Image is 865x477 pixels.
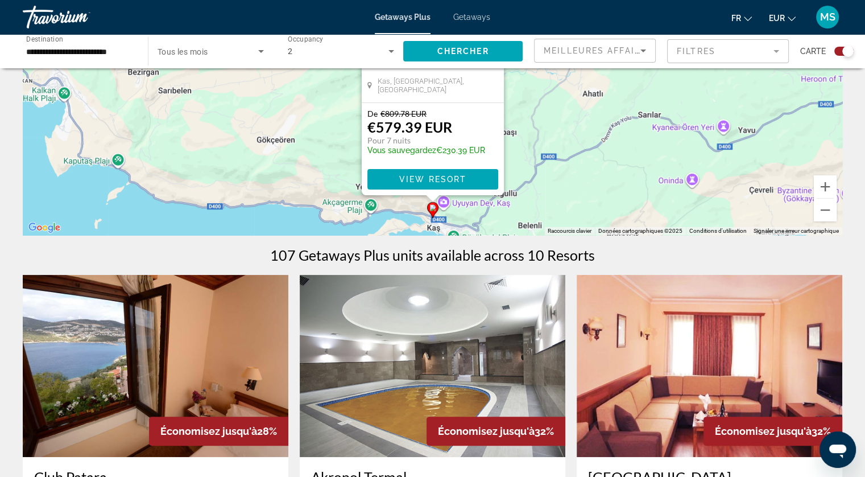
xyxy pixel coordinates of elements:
span: Vous sauvegardez [367,146,436,155]
button: Zoom arrière [814,199,837,221]
span: Carte [800,43,826,59]
button: Filter [667,39,789,64]
div: 32% [427,417,565,446]
span: Données cartographiques ©2025 [598,228,682,234]
span: Économisez jusqu'à [438,425,535,437]
p: Pour 7 nuits [367,135,485,146]
button: View Resort [367,169,498,190]
span: Meilleures affaires [544,46,653,55]
button: Raccourcis clavier [548,227,591,235]
span: De [367,109,378,118]
button: Change currency [769,10,796,26]
img: ii_ptr4.jpg [23,275,288,457]
a: Getaways [453,13,490,22]
span: 2 [288,47,292,56]
h1: 107 Getaways Plus units available across 10 Resorts [270,246,595,264]
img: Google [26,220,63,235]
a: Signaler une erreur cartographique [754,228,839,234]
span: Économisez jusqu'à [715,425,812,437]
button: User Menu [813,5,842,29]
p: €579.39 EUR [367,118,452,135]
span: €809.78 EUR [380,109,427,118]
span: Économisez jusqu'à [160,425,257,437]
mat-select: Sort by [544,44,646,57]
button: Chercher [403,41,523,61]
button: Zoom avant [814,175,837,198]
span: View Resort [399,175,466,184]
img: D793O01X.jpg [300,275,565,457]
a: Travorium [23,2,136,32]
span: MS [820,11,835,23]
span: Destination [26,35,63,43]
span: fr [731,14,741,23]
span: EUR [769,14,785,23]
span: Kas, [GEOGRAPHIC_DATA], [GEOGRAPHIC_DATA] [377,77,498,94]
span: Occupancy [288,35,324,43]
p: €230.39 EUR [367,146,485,155]
span: Tous les mois [158,47,208,56]
div: 32% [703,417,842,446]
a: Getaways Plus [375,13,431,22]
div: 28% [149,417,288,446]
a: Conditions d'utilisation (s'ouvre dans un nouvel onglet) [689,228,747,234]
img: 5442I01X.jpg [577,275,842,457]
a: Ouvrir cette zone dans Google Maps (dans une nouvelle fenêtre) [26,220,63,235]
button: Change language [731,10,752,26]
span: Chercher [437,47,489,56]
iframe: Bouton de lancement de la fenêtre de messagerie [820,431,856,468]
